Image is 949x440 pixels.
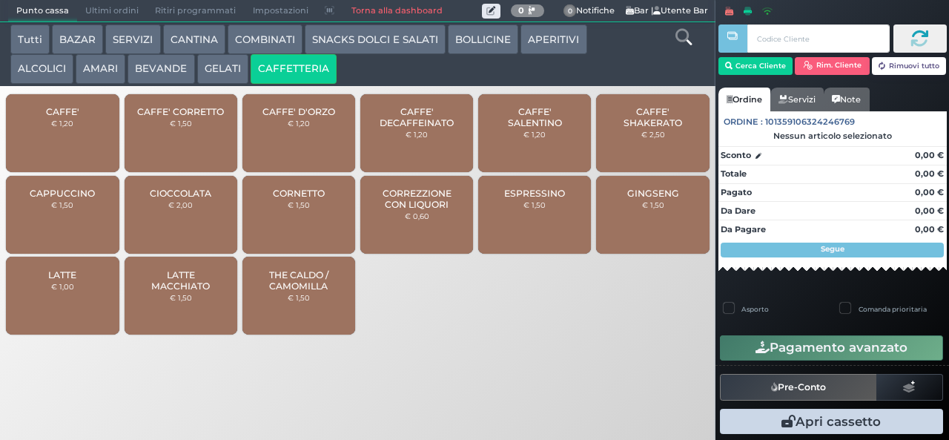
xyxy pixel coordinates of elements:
a: Servizi [770,88,824,111]
button: AMARI [76,54,125,84]
span: CAFFE' SHAKERATO [609,106,697,128]
span: 101359106324246769 [765,116,855,128]
strong: Sconto [721,149,751,162]
small: € 1,50 [288,200,310,209]
button: CANTINA [163,24,225,54]
small: € 2,50 [641,130,665,139]
small: € 1,50 [51,200,73,209]
strong: Da Dare [721,206,755,216]
strong: 0,00 € [915,150,944,160]
strong: 0,00 € [915,168,944,179]
button: SNACKS DOLCI E SALATI [305,24,446,54]
button: Tutti [10,24,50,54]
span: GINGSENG [627,188,679,199]
small: € 2,00 [168,200,193,209]
button: ALCOLICI [10,54,73,84]
strong: 0,00 € [915,206,944,216]
span: CORREZZIONE CON LIQUORI [373,188,461,210]
small: € 1,50 [642,200,664,209]
small: € 1,00 [51,282,74,291]
span: CAFFE' SALENTINO [491,106,579,128]
span: 0 [563,4,577,18]
small: € 1,20 [51,119,73,128]
span: Impostazioni [245,1,317,22]
button: Apri cassetto [720,409,943,434]
button: BAZAR [52,24,103,54]
button: SERVIZI [105,24,160,54]
small: € 1,20 [288,119,310,128]
strong: Totale [721,168,747,179]
button: Cerca Cliente [718,57,793,75]
button: Pagamento avanzato [720,335,943,361]
small: € 1,50 [170,293,192,302]
button: CAFFETTERIA [251,54,337,84]
a: Note [824,88,869,111]
button: COMBINATI [228,24,302,54]
div: Nessun articolo selezionato [718,131,947,141]
span: Ordine : [724,116,763,128]
strong: Da Pagare [721,224,766,234]
span: CAFFE' CORRETTO [137,106,224,117]
button: Rimuovi tutto [872,57,947,75]
a: Ordine [718,88,770,111]
button: BOLLICINE [448,24,518,54]
span: CIOCCOLATA [150,188,211,199]
span: LATTE MACCHIATO [136,269,225,292]
button: GELATI [197,54,248,84]
span: THE CALDO / CAMOMILLA [255,269,343,292]
small: € 1,20 [523,130,546,139]
button: BEVANDE [128,54,194,84]
span: CAFFE' D'ORZO [262,106,335,117]
span: Ultimi ordini [77,1,147,22]
span: Ritiri programmati [147,1,244,22]
span: CAFFE' [46,106,79,117]
strong: 0,00 € [915,224,944,234]
button: Rim. Cliente [795,57,870,75]
small: € 1,50 [288,293,310,302]
small: € 1,50 [170,119,192,128]
span: CAPPUCCINO [30,188,95,199]
small: € 1,20 [406,130,428,139]
button: APERITIVI [520,24,586,54]
span: Punto cassa [8,1,77,22]
input: Codice Cliente [747,24,889,53]
a: Torna alla dashboard [343,1,450,22]
button: Pre-Conto [720,374,877,401]
span: ESPRESSINO [504,188,565,199]
strong: 0,00 € [915,187,944,197]
small: € 1,50 [523,200,546,209]
strong: Segue [821,244,844,254]
span: CAFFE' DECAFFEINATO [373,106,461,128]
small: € 0,60 [405,211,429,220]
b: 0 [518,5,524,16]
span: LATTE [48,269,76,280]
label: Asporto [741,304,769,314]
span: CORNETTO [273,188,325,199]
label: Comanda prioritaria [859,304,927,314]
strong: Pagato [721,187,752,197]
